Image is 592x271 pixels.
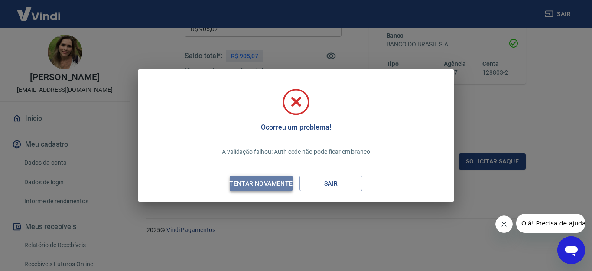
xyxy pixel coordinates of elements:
[219,178,303,189] div: Tentar novamente
[222,147,370,157] p: A validação falhou: Auth code não pode ficar em branco
[299,176,362,192] button: Sair
[5,6,73,13] span: Olá! Precisa de ajuda?
[230,176,293,192] button: Tentar novamente
[495,215,513,233] iframe: Fechar mensagem
[516,214,585,233] iframe: Mensagem da empresa
[557,236,585,264] iframe: Botão para abrir a janela de mensagens
[261,123,331,132] h5: Ocorreu um problema!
